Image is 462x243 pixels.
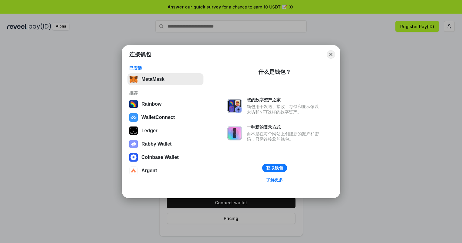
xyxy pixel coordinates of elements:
button: Coinbase Wallet [127,151,203,163]
div: WalletConnect [141,115,175,120]
div: 获取钱包 [266,165,283,171]
div: Argent [141,168,157,173]
div: 什么是钱包？ [258,68,291,76]
button: Close [327,50,335,59]
button: Ledger [127,125,203,137]
img: svg+xml,%3Csvg%20xmlns%3D%22http%3A%2F%2Fwww.w3.org%2F2000%2Fsvg%22%20width%3D%2228%22%20height%3... [129,126,138,135]
button: 获取钱包 [262,164,287,172]
img: svg+xml,%3Csvg%20width%3D%22120%22%20height%3D%22120%22%20viewBox%3D%220%200%20120%20120%22%20fil... [129,100,138,108]
img: svg+xml,%3Csvg%20fill%3D%22none%22%20height%3D%2233%22%20viewBox%3D%220%200%2035%2033%22%20width%... [129,75,138,84]
div: 一种新的登录方式 [247,124,322,130]
button: MetaMask [127,73,203,85]
button: Rabby Wallet [127,138,203,150]
div: Rainbow [141,101,162,107]
button: WalletConnect [127,111,203,123]
div: 推荐 [129,90,202,96]
img: svg+xml,%3Csvg%20width%3D%2228%22%20height%3D%2228%22%20viewBox%3D%220%200%2028%2028%22%20fill%3D... [129,113,138,122]
div: 已安装 [129,65,202,71]
button: Argent [127,165,203,177]
div: Coinbase Wallet [141,155,179,160]
a: 了解更多 [262,176,287,184]
div: 您的数字资产之家 [247,97,322,103]
h1: 连接钱包 [129,51,151,58]
img: svg+xml,%3Csvg%20xmlns%3D%22http%3A%2F%2Fwww.w3.org%2F2000%2Fsvg%22%20fill%3D%22none%22%20viewBox... [129,140,138,148]
div: MetaMask [141,77,164,82]
div: 而不是在每个网站上创建新的账户和密码，只需连接您的钱包。 [247,131,322,142]
img: svg+xml,%3Csvg%20xmlns%3D%22http%3A%2F%2Fwww.w3.org%2F2000%2Fsvg%22%20fill%3D%22none%22%20viewBox... [227,126,242,140]
div: Ledger [141,128,157,133]
img: svg+xml,%3Csvg%20width%3D%2228%22%20height%3D%2228%22%20viewBox%3D%220%200%2028%2028%22%20fill%3D... [129,166,138,175]
img: svg+xml,%3Csvg%20xmlns%3D%22http%3A%2F%2Fwww.w3.org%2F2000%2Fsvg%22%20fill%3D%22none%22%20viewBox... [227,99,242,113]
div: 钱包用于发送、接收、存储和显示像以太坊和NFT这样的数字资产。 [247,104,322,115]
img: svg+xml,%3Csvg%20width%3D%2228%22%20height%3D%2228%22%20viewBox%3D%220%200%2028%2028%22%20fill%3D... [129,153,138,162]
div: 了解更多 [266,177,283,182]
div: Rabby Wallet [141,141,172,147]
button: Rainbow [127,98,203,110]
